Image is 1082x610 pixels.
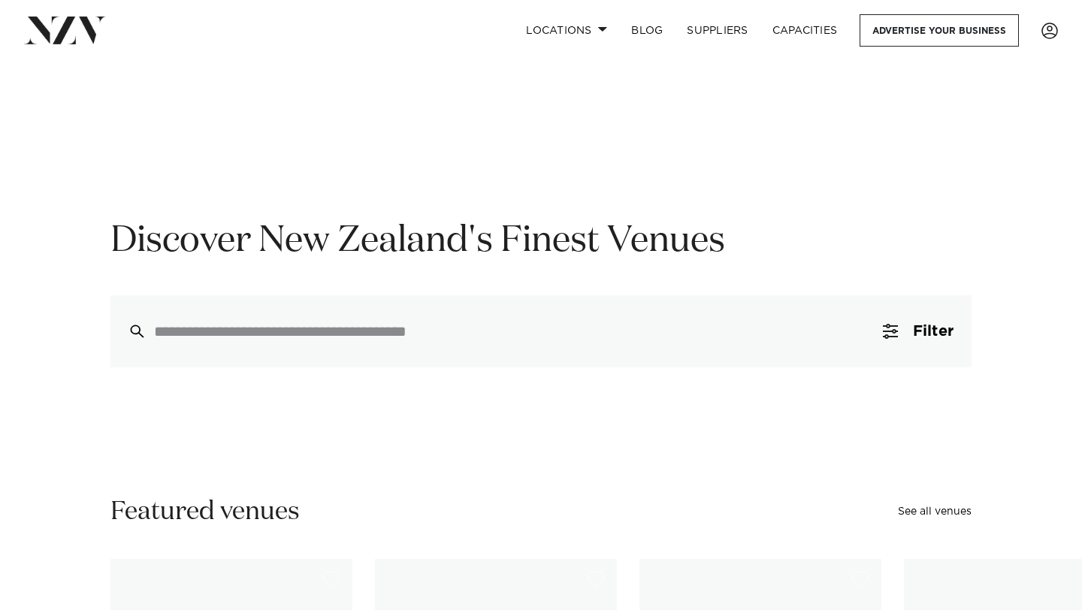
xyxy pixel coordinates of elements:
[110,218,972,265] h1: Discover New Zealand's Finest Venues
[760,14,850,47] a: Capacities
[898,506,972,517] a: See all venues
[24,17,106,44] img: nzv-logo.png
[619,14,675,47] a: BLOG
[865,295,972,367] button: Filter
[675,14,760,47] a: SUPPLIERS
[110,495,300,529] h2: Featured venues
[514,14,619,47] a: Locations
[913,324,954,339] span: Filter
[860,14,1019,47] a: Advertise your business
